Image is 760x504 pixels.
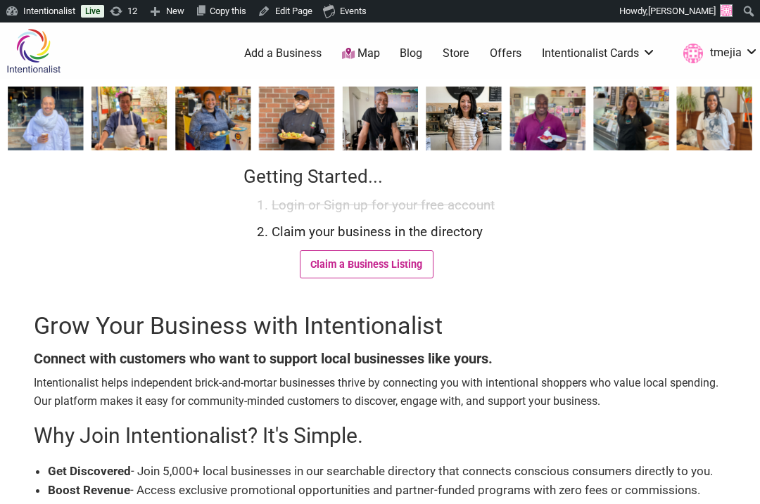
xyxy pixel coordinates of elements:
h2: Why Join Intentionalist? It's Simple. [34,421,726,451]
h1: Grow Your Business with Intentionalist [34,309,726,343]
p: Intentionalist helps independent brick-and-mortar businesses thrive by connecting you with intent... [34,374,726,410]
li: - Access exclusive promotional opportunities and partner-funded programs with zero fees or commis... [48,481,726,500]
a: Map [342,46,380,62]
b: Get Discovered [48,464,131,478]
h3: Getting Started... [243,164,517,189]
a: tmejia [676,41,759,66]
a: Intentionalist Cards [542,46,656,61]
li: - Join 5,000+ local businesses in our searchable directory that connects conscious consumers dire... [48,462,726,481]
a: Add a Business [244,46,322,61]
a: Claim a Business Listing [300,250,433,278]
b: Boost Revenue [48,483,130,497]
a: Live [81,5,104,18]
b: Connect with customers who want to support local businesses like yours. [34,350,493,367]
span: [PERSON_NAME] [648,6,716,16]
a: Store [443,46,469,61]
a: Offers [490,46,521,61]
a: Blog [400,46,422,61]
li: Login or Sign up for your free account [272,195,511,217]
li: Claim your business in the directory [272,222,511,292]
